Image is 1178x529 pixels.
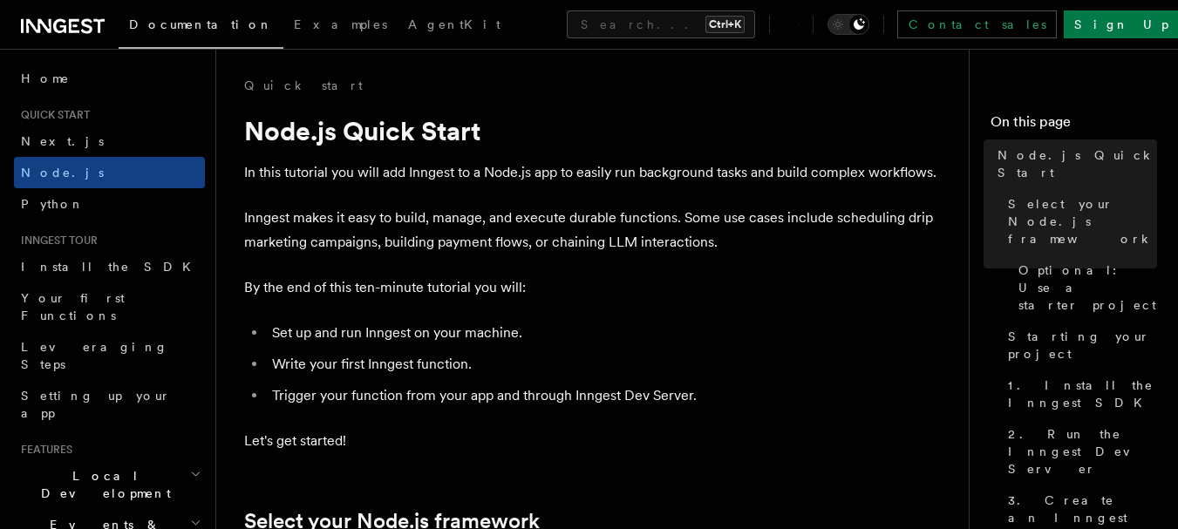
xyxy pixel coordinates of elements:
[991,112,1157,139] h4: On this page
[267,352,942,376] li: Write your first Inngest function.
[408,17,500,31] span: AgentKit
[244,275,942,300] p: By the end of this ten-minute tutorial you will:
[21,197,85,211] span: Python
[244,206,942,254] p: Inngest makes it easy to build, manage, and execute durable functions. Some use cases include sch...
[14,467,190,502] span: Local Development
[998,146,1157,181] span: Node.js Quick Start
[1008,425,1157,478] span: 2. Run the Inngest Dev Server
[1001,188,1157,254] a: Select your Node.js framework
[21,291,125,322] span: Your first Functions
[14,125,205,157] a: Next.js
[897,10,1057,38] a: Contact sales
[1001,370,1157,418] a: 1. Install the Inngest SDK
[1008,328,1157,363] span: Starting your project
[14,380,205,429] a: Setting up your app
[14,108,90,122] span: Quick start
[705,16,745,33] kbd: Ctrl+K
[244,429,942,453] p: Let's get started!
[991,139,1157,188] a: Node.js Quick Start
[1008,376,1157,411] span: 1. Install the Inngest SDK
[567,10,755,38] button: Search...Ctrl+K
[21,340,168,371] span: Leveraging Steps
[14,234,98,248] span: Inngest tour
[244,160,942,185] p: In this tutorial you will add Inngest to a Node.js app to easily run background tasks and build c...
[1001,321,1157,370] a: Starting your project
[21,389,171,420] span: Setting up your app
[14,63,205,94] a: Home
[21,70,70,87] span: Home
[14,251,205,282] a: Install the SDK
[398,5,511,47] a: AgentKit
[119,5,283,49] a: Documentation
[14,443,72,457] span: Features
[283,5,398,47] a: Examples
[14,188,205,220] a: Python
[294,17,387,31] span: Examples
[21,134,104,148] span: Next.js
[14,460,205,509] button: Local Development
[244,77,363,94] a: Quick start
[1018,261,1157,314] span: Optional: Use a starter project
[14,157,205,188] a: Node.js
[267,321,942,345] li: Set up and run Inngest on your machine.
[14,331,205,380] a: Leveraging Steps
[21,166,104,180] span: Node.js
[21,260,201,274] span: Install the SDK
[1001,418,1157,485] a: 2. Run the Inngest Dev Server
[1008,195,1157,248] span: Select your Node.js framework
[14,282,205,331] a: Your first Functions
[129,17,273,31] span: Documentation
[1011,254,1157,321] a: Optional: Use a starter project
[267,383,942,408] li: Trigger your function from your app and through Inngest Dev Server.
[827,14,869,35] button: Toggle dark mode
[244,115,942,146] h1: Node.js Quick Start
